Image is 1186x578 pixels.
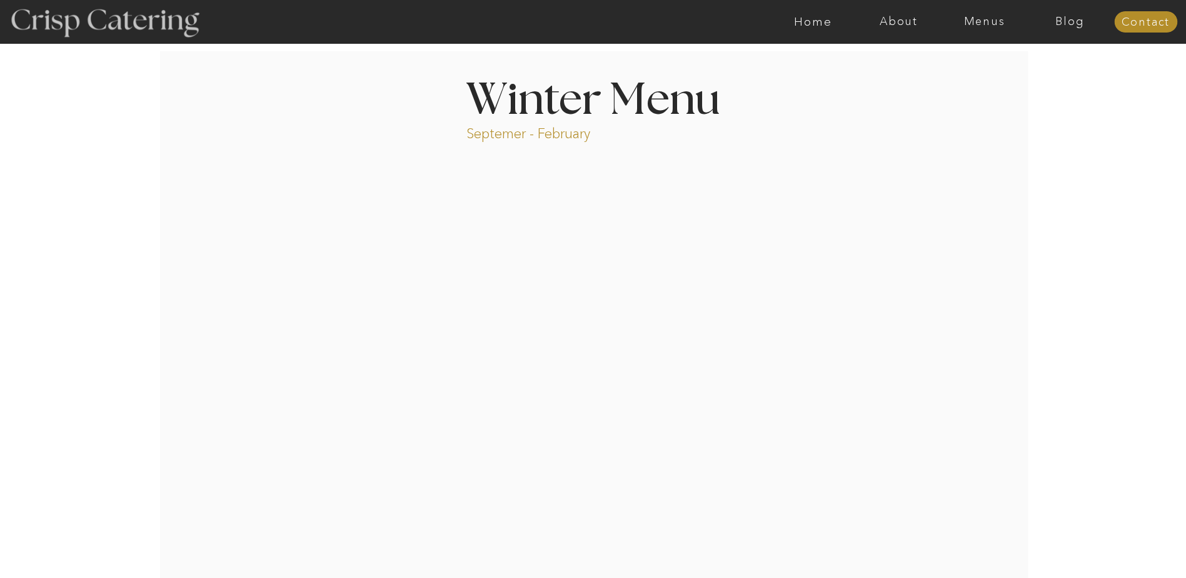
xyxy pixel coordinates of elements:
[770,16,856,28] a: Home
[420,79,767,116] h1: Winter Menu
[1114,16,1177,29] a: Contact
[942,16,1027,28] a: Menus
[466,124,638,139] p: Septemer - February
[1027,16,1113,28] a: Blog
[856,16,942,28] a: About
